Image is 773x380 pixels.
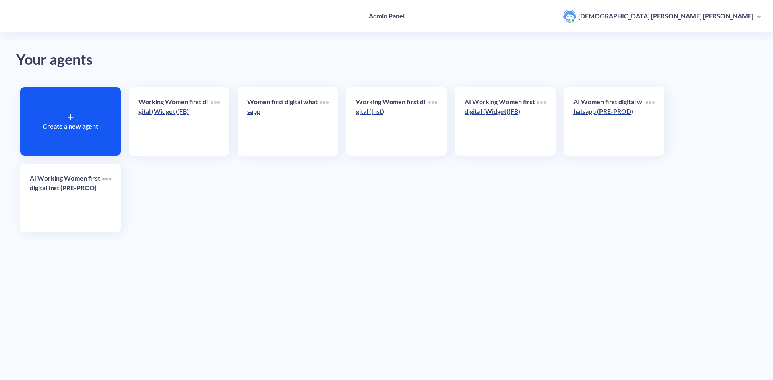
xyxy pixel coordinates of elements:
[356,97,428,146] a: Working Women first digital (Inst)
[369,12,405,20] h4: Admin Panel
[43,121,98,131] p: Create a new agent
[578,12,754,21] p: [DEMOGRAPHIC_DATA] [PERSON_NAME] [PERSON_NAME]
[465,97,537,146] a: AI Working Women first digital (Widget)(FB)
[138,97,211,146] a: Working Women first digital (Widget)(FB)
[465,97,537,116] p: AI Working Women first digital (Widget)(FB)
[573,97,646,116] p: AI Women first digital whatsapp (PRE-PROD)
[563,10,576,23] img: user photo
[247,97,320,146] a: Women first digital whatsapp
[138,97,211,116] p: Working Women first digital (Widget)(FB)
[559,9,765,23] button: user photo[DEMOGRAPHIC_DATA] [PERSON_NAME] [PERSON_NAME]
[30,173,102,222] a: AI Working Women first digital Inst (PRE-PROD)
[247,97,320,116] p: Women first digital whatsapp
[16,48,757,71] div: Your agents
[573,97,646,146] a: AI Women first digital whatsapp (PRE-PROD)
[356,97,428,116] p: Working Women first digital (Inst)
[30,173,102,193] p: AI Working Women first digital Inst (PRE-PROD)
